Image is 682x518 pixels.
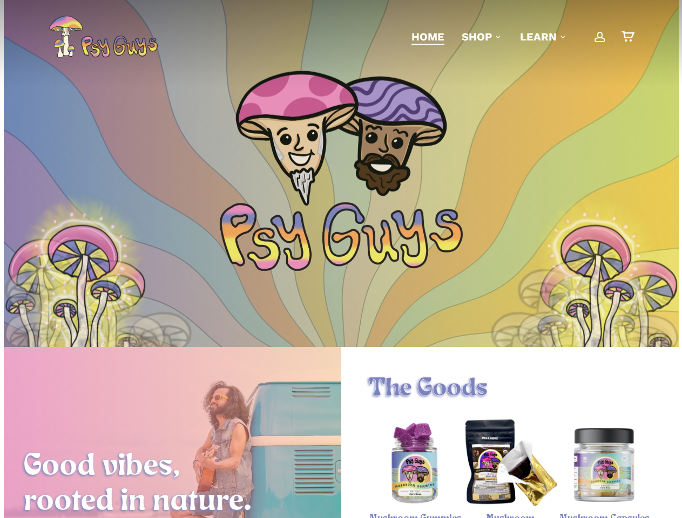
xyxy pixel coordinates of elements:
img: Illustration of a cluster of tall mushrooms with light caps and dark gills, viewed from below. [517,226,679,392]
span: Shop [462,30,492,43]
img: PsyGuys Heads Logo [233,57,449,219]
a: Shop [462,29,503,44]
a: Magic Mushroom Capsules [557,417,651,512]
img: Illustration of a cluster of tall mushrooms with light caps and dark gills, viewed from below. [31,269,193,435]
img: Colorful psychedelic mushrooms with pink, blue, and yellow patterns on a glowing yellow background. [530,192,665,385]
img: PsyGuys [49,15,158,58]
img: Blackberry hero dose magic mushroom gummies in a PsyGuys branded jar [368,417,463,512]
img: Psy Guys mushroom chocolate bar packaging and unwrapped bar [463,417,557,512]
h1: The Goods [368,374,651,404]
a: Psychedelic Mushroom Gummies [368,417,463,512]
img: Psy Guys Mushroom Capsules, Hero Dose bottle [557,417,651,512]
span: Learn [520,30,557,43]
img: Illustration of a cluster of tall mushrooms with light caps and dark gills, viewed from below. [4,226,166,392]
img: Colorful psychedelic mushrooms with pink, blue, and yellow patterns on a glowing yellow background. [17,192,152,385]
a: Learn [520,29,568,44]
img: Psychedelic PsyGuys Text Logo [220,202,463,270]
a: Magic Mushroom Chocolate Bar [463,417,557,512]
a: Home [411,29,444,44]
span: Home [411,30,444,43]
img: Illustration of a cluster of tall mushrooms with light caps and dark gills, viewed from below. [490,269,652,435]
